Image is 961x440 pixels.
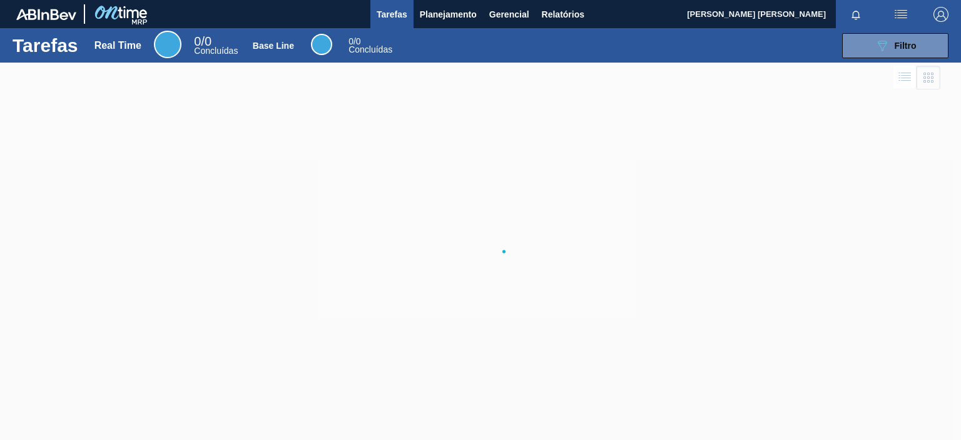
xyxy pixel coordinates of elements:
[194,46,238,56] span: Concluídas
[842,33,948,58] button: Filtro
[194,36,238,55] div: Real Time
[933,7,948,22] img: Logout
[348,38,392,54] div: Base Line
[489,7,529,22] span: Gerencial
[194,34,211,48] span: / 0
[836,6,876,23] button: Notificações
[377,7,407,22] span: Tarefas
[893,7,908,22] img: userActions
[420,7,477,22] span: Planejamento
[154,31,181,58] div: Real Time
[13,38,78,53] h1: Tarefas
[311,34,332,55] div: Base Line
[542,7,584,22] span: Relatórios
[253,41,294,51] div: Base Line
[16,9,76,20] img: TNhmsLtSVTkK8tSr43FrP2fwEKptu5GPRR3wAAAABJRU5ErkJggg==
[348,36,353,46] span: 0
[895,41,917,51] span: Filtro
[94,40,141,51] div: Real Time
[194,34,201,48] span: 0
[348,36,360,46] span: / 0
[348,44,392,54] span: Concluídas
